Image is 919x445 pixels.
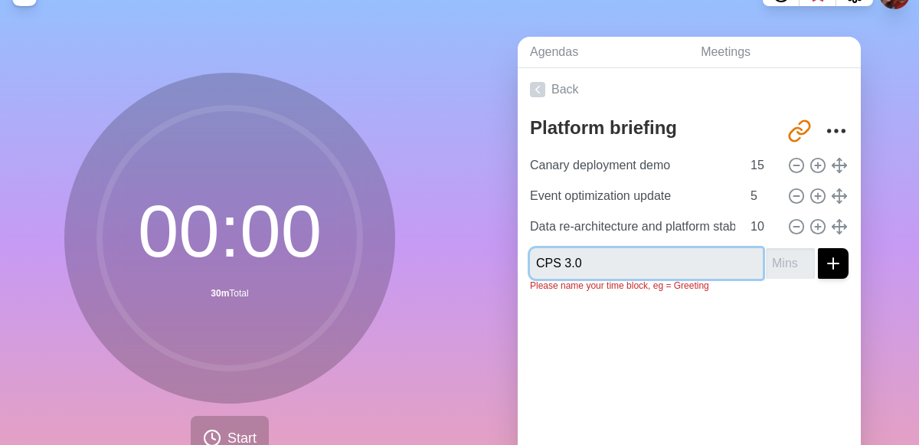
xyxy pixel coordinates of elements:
[530,279,849,293] p: Please name your time block, eg = Greeting
[744,181,781,211] input: Mins
[744,211,781,242] input: Mins
[821,116,852,146] button: More
[530,248,763,279] input: Name
[524,150,741,181] input: Name
[784,116,815,146] button: Share link
[524,211,741,242] input: Name
[688,37,861,68] a: Meetings
[518,37,688,68] a: Agendas
[744,150,781,181] input: Mins
[766,248,815,279] input: Mins
[518,68,861,111] a: Back
[524,181,741,211] input: Name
